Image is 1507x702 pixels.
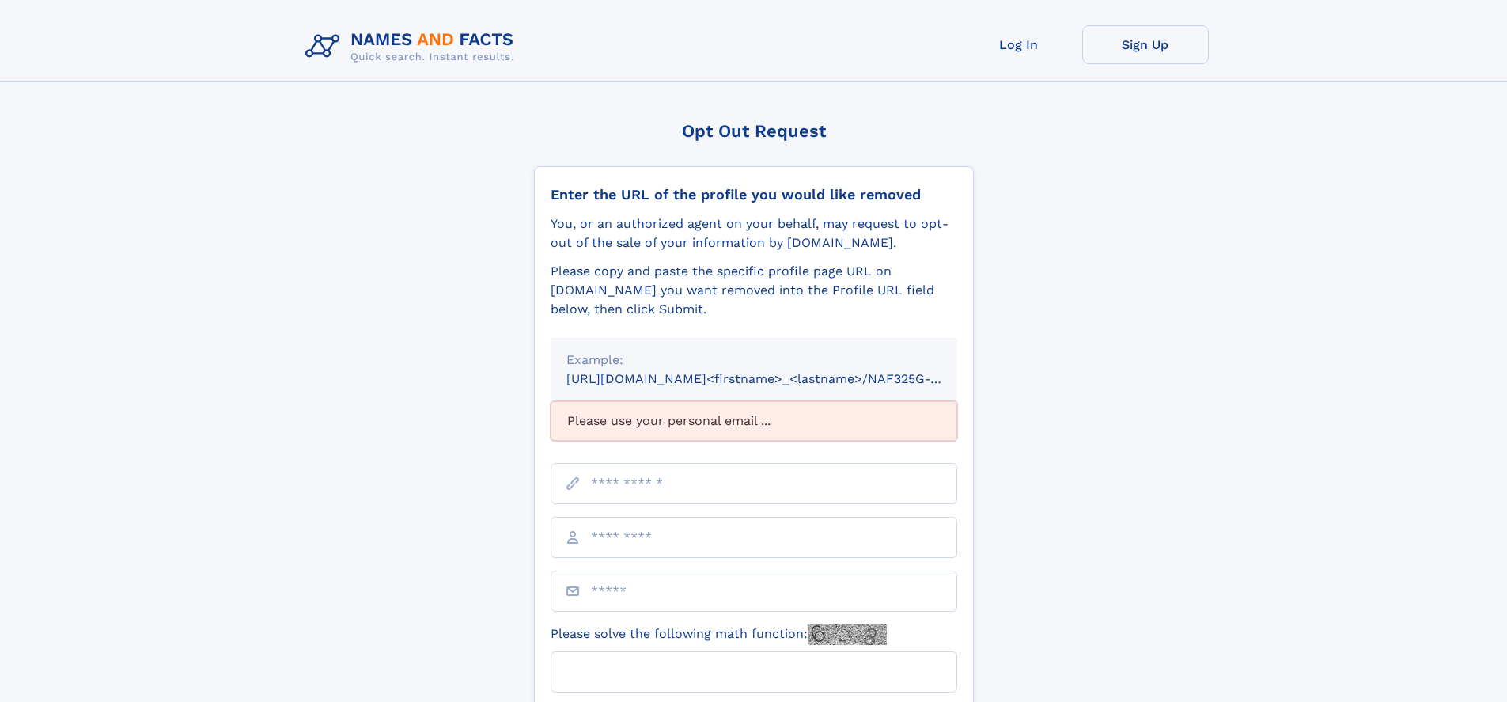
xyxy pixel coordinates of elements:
a: Log In [956,25,1082,64]
div: Enter the URL of the profile you would like removed [551,186,957,203]
div: You, or an authorized agent on your behalf, may request to opt-out of the sale of your informatio... [551,214,957,252]
label: Please solve the following math function: [551,624,887,645]
div: Please use your personal email ... [551,401,957,441]
small: [URL][DOMAIN_NAME]<firstname>_<lastname>/NAF325G-xxxxxxxx [566,371,987,386]
div: Opt Out Request [534,121,974,141]
a: Sign Up [1082,25,1209,64]
div: Please copy and paste the specific profile page URL on [DOMAIN_NAME] you want removed into the Pr... [551,262,957,319]
img: Logo Names and Facts [299,25,527,68]
div: Example: [566,351,941,370]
